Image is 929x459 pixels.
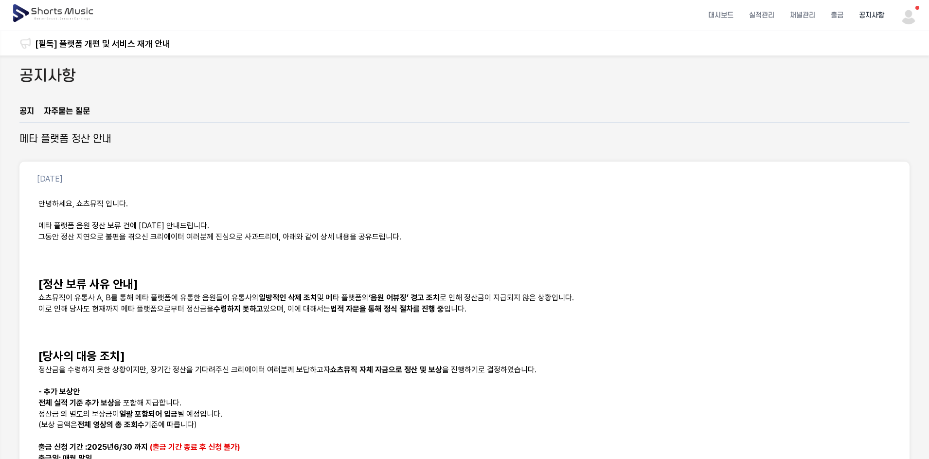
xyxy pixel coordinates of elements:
[38,420,891,431] p: (보상 금액은 기준에 따릅니다)
[782,2,823,28] a: 채널관리
[19,37,31,49] img: 알림 아이콘
[44,106,90,122] a: 자주묻는 질문
[19,106,34,122] a: 공지
[900,7,917,24] img: 사용자 이미지
[19,65,76,87] h2: 공지사항
[38,365,891,376] p: 정산금을 수령하지 못한 상황이지만, 장기간 정산을 기다려주신 크리에이터 여러분께 보답하고자 을 진행하기로 결정하였습니다.
[37,173,63,185] p: [DATE]
[851,2,892,28] a: 공지사항
[38,277,138,291] strong: [정산 보류 사유 안내]
[214,304,263,313] strong: 수령하지 못하고
[38,398,114,407] strong: 전체 실적 기준 추가 보상
[38,220,891,232] p: 메타 플랫폼 음원 정산 보류 건에 [DATE] 안내드립니다.
[369,293,440,302] strong: ‘음원 어뷰징’ 경고 조치
[38,293,891,304] p: 쇼츠뮤직이 유통사 A, B를 통해 메타 플랫폼에 유통한 음원들이 유통사의 및 메타 플랫폼의 로 인해 정산금이 지급되지 않은 상황입니다.
[823,2,851,28] a: 출금
[38,199,128,208] span: 안녕하세요, 쇼츠뮤직 입니다.
[38,304,891,315] p: 이로 인해 당사도 현재까지 메타 플랫폼으로부터 정산금을 있으며, 이에 대해서는 입니다.
[38,442,240,452] strong: 2025년
[38,387,80,396] strong: - 추가 보상안
[259,293,317,302] strong: 일방적인 삭제 조치
[38,232,891,243] p: 그동안 정산 지연으로 불편을 겪으신 크리에이터 여러분께 진심으로 사과드리며, 아래와 같이 상세 내용을 공유드립니다.
[114,442,148,452] span: 6/30 까지
[700,2,741,28] a: 대시보드
[119,409,178,419] strong: 일괄 포함되어 입금
[741,2,782,28] a: 실적관리
[77,420,144,429] strong: 전체 영상의 총 조회수
[38,398,891,409] p: 을 포함해 지급합니다.
[38,349,125,363] strong: [당사의 대응 조치]
[19,132,111,146] h2: 메타 플랫폼 정산 안내
[38,442,87,452] span: 출금 신청 기간 :
[150,442,240,452] span: (출금 기간 종료 후 신청 불가)
[330,304,444,313] strong: 법적 자문을 통해 정식 절차를 진행 중
[38,409,891,420] p: 정산금 외 별도의 보상금이 될 예정입니다.
[35,37,170,50] a: [필독] 플랫폼 개편 및 서비스 재개 안내
[330,365,442,374] strong: 쇼츠뮤직 자체 자금으로 정산 및 보상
